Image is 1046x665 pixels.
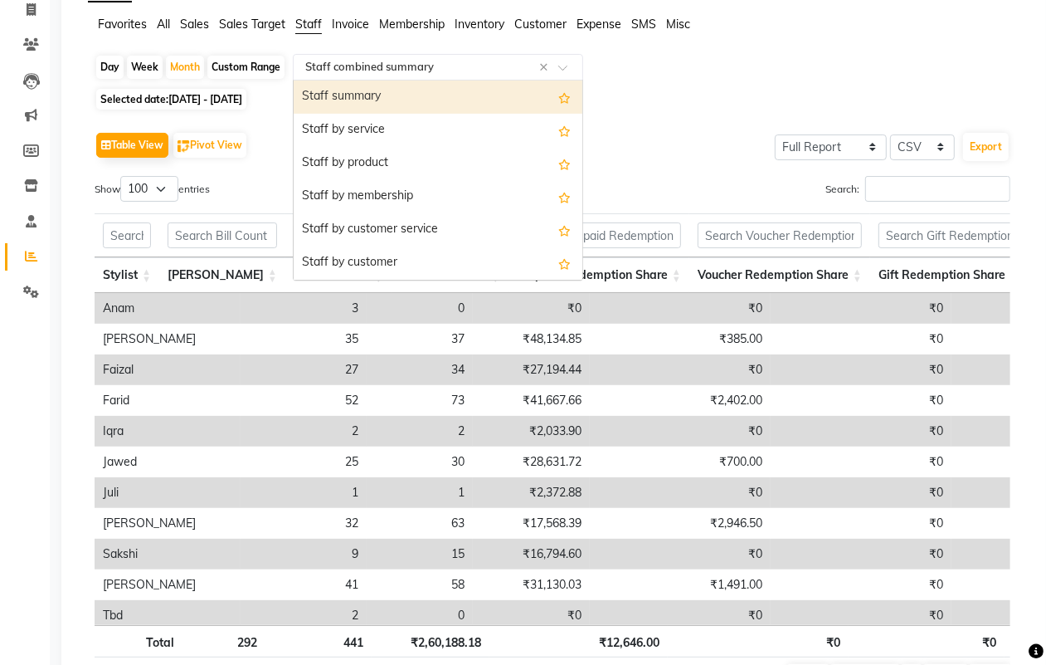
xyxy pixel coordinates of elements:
div: Staff by product [294,147,582,180]
div: Staff by customer service [294,213,582,247]
th: Stylist: activate to sort column ascending [95,257,159,293]
td: [PERSON_NAME] [95,570,241,600]
td: ₹0 [771,477,951,508]
td: ₹385.00 [590,324,771,355]
span: All [157,17,170,32]
span: Add this report to Favorites List [558,154,571,174]
td: ₹0 [771,293,951,324]
td: 73 [367,385,473,416]
span: Add this report to Favorites List [558,87,571,107]
div: Staff by customer [294,247,582,280]
td: 9 [241,539,367,570]
td: ₹48,134.85 [473,324,590,355]
span: Add this report to Favorites List [558,220,571,240]
span: Invoice [332,17,369,32]
td: ₹2,402.00 [590,385,771,416]
td: ₹2,946.50 [590,508,771,539]
span: Sales [180,17,209,32]
td: ₹27,194.44 [473,355,590,385]
span: Inventory [455,17,504,32]
div: Custom Range [207,56,285,79]
span: Add this report to Favorites List [558,253,571,273]
td: ₹0 [590,477,771,508]
th: Gift Redemption Share: activate to sort column ascending [870,257,1027,293]
div: Month [166,56,204,79]
button: Pivot View [173,133,246,158]
td: Farid [95,385,241,416]
td: ₹0 [771,385,951,416]
td: 15 [367,539,473,570]
td: 32 [241,508,367,539]
span: Customer [514,17,567,32]
td: 2 [241,416,367,447]
td: ₹17,568.39 [473,508,590,539]
th: Service Count: activate to sort column ascending [285,257,392,293]
ng-dropdown-panel: Options list [293,80,583,281]
th: Prepaid Redemption Share: activate to sort column ascending [508,257,689,293]
input: Search Stylist [103,222,151,248]
td: 34 [367,355,473,385]
td: ₹41,667.66 [473,385,590,416]
th: Total [95,625,182,658]
td: Juli [95,477,241,508]
td: Jawed [95,447,241,477]
td: ₹0 [771,570,951,600]
input: Search Bill Count [168,222,277,248]
td: 37 [367,324,473,355]
td: ₹0 [771,324,951,355]
td: 1 [367,477,473,508]
td: ₹0 [590,355,771,385]
th: 292 [182,625,265,658]
th: ₹12,646.00 [489,625,668,658]
div: Week [127,56,163,79]
th: Voucher Redemption Share: activate to sort column ascending [689,257,870,293]
span: Clear all [539,59,553,76]
input: Search: [865,176,1010,202]
label: Search: [825,176,1010,202]
td: ₹0 [473,293,590,324]
span: Membership [379,17,445,32]
select: Showentries [120,176,178,202]
td: ₹16,794.60 [473,539,590,570]
th: Bill Count: activate to sort column ascending [159,257,285,293]
td: 41 [241,570,367,600]
th: 441 [265,625,372,658]
td: ₹28,631.72 [473,447,590,477]
td: ₹0 [771,355,951,385]
td: ₹0 [771,600,951,631]
td: ₹0 [590,600,771,631]
button: Export [963,133,1009,161]
td: Anam [95,293,241,324]
td: ₹0 [590,293,771,324]
td: [PERSON_NAME] [95,324,241,355]
td: Faizal [95,355,241,385]
td: Tbd [95,600,241,631]
td: ₹0 [771,416,951,447]
td: 3 [241,293,367,324]
td: 58 [367,570,473,600]
td: ₹0 [771,447,951,477]
td: ₹2,372.88 [473,477,590,508]
span: Misc [666,17,690,32]
span: [DATE] - [DATE] [168,93,242,105]
span: Add this report to Favorites List [558,187,571,207]
td: 0 [367,293,473,324]
div: Staff summary [294,81,582,114]
td: ₹0 [473,600,590,631]
th: ₹2,60,188.18 [372,625,489,658]
td: ₹0 [590,539,771,570]
span: Staff [295,17,322,32]
td: ₹0 [771,508,951,539]
td: 2 [367,416,473,447]
span: Add this report to Favorites List [558,120,571,140]
td: ₹2,033.90 [473,416,590,447]
span: Sales Target [219,17,285,32]
td: ₹1,491.00 [590,570,771,600]
button: Table View [96,133,168,158]
td: 30 [367,447,473,477]
input: Search Prepaid Redemption Share [517,222,681,248]
td: ₹700.00 [590,447,771,477]
td: ₹0 [590,416,771,447]
td: ₹0 [771,539,951,570]
td: ₹31,130.03 [473,570,590,600]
